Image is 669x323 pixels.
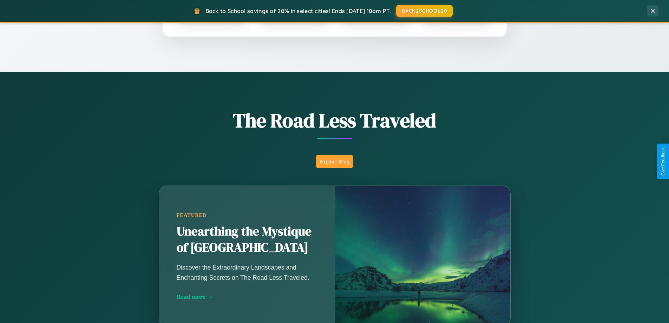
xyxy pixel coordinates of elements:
[316,155,353,168] button: Explore Blog
[396,5,453,17] button: BACK2SCHOOL20
[177,212,317,218] div: Featured
[177,293,317,301] div: Read more →
[177,224,317,256] h2: Unearthing the Mystique of [GEOGRAPHIC_DATA]
[661,147,665,176] div: Give Feedback
[205,7,391,14] span: Back to School savings of 20% in select cities! Ends [DATE] 10am PT.
[124,107,545,134] h1: The Road Less Traveled
[177,263,317,282] p: Discover the Extraordinary Landscapes and Enchanting Secrets on The Road Less Traveled.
